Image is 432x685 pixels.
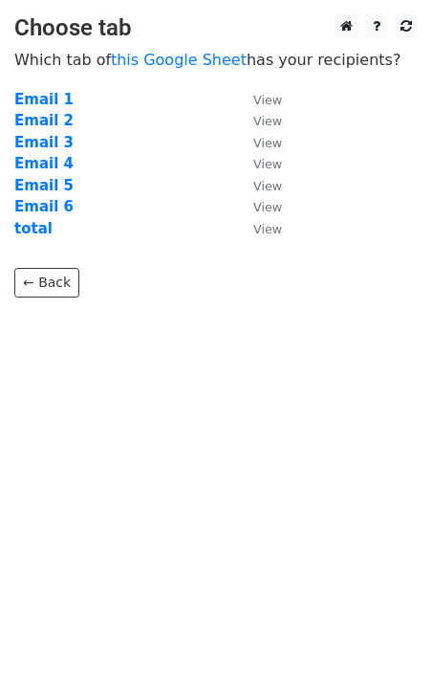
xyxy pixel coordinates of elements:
[14,14,418,42] h3: Choose tab
[234,91,282,108] a: View
[234,177,282,194] a: View
[253,136,282,150] small: View
[234,198,282,215] a: View
[253,114,282,128] small: View
[253,179,282,193] small: View
[14,112,74,129] a: Email 2
[234,155,282,172] a: View
[234,112,282,129] a: View
[14,198,74,215] a: Email 6
[234,134,282,151] a: View
[14,155,74,172] a: Email 4
[253,222,282,236] small: View
[14,134,74,151] a: Email 3
[253,200,282,214] small: View
[14,50,418,70] p: Which tab of has your recipients?
[14,177,74,194] a: Email 5
[14,91,74,108] a: Email 1
[111,51,247,69] a: this Google Sheet
[234,220,282,237] a: View
[14,220,53,237] a: total
[14,268,79,298] a: ← Back
[253,93,282,107] small: View
[253,157,282,171] small: View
